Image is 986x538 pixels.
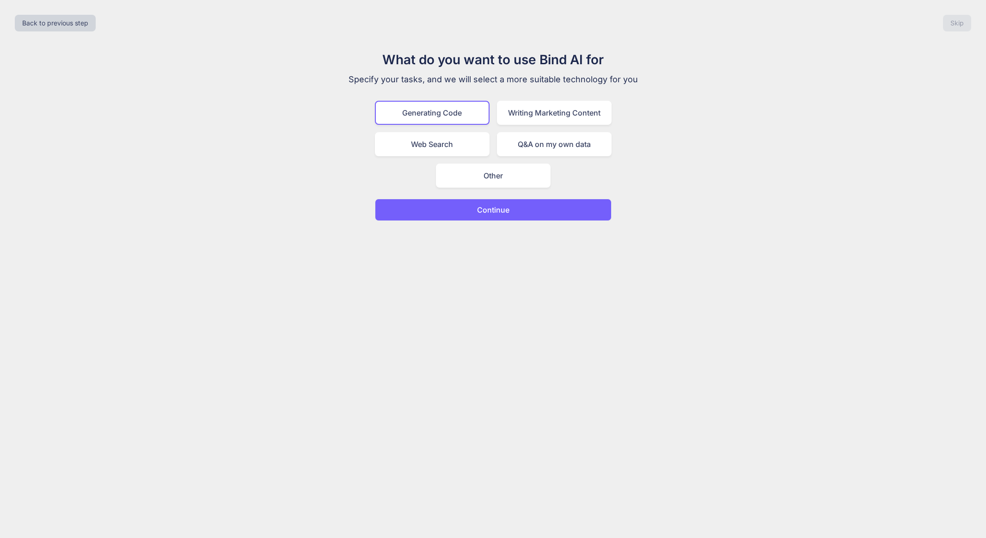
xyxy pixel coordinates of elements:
div: Other [436,164,551,188]
div: Web Search [375,132,490,156]
button: Back to previous step [15,15,96,31]
div: Generating Code [375,101,490,125]
div: Writing Marketing Content [497,101,612,125]
button: Skip [943,15,971,31]
h1: What do you want to use Bind AI for [338,50,649,69]
div: Q&A on my own data [497,132,612,156]
p: Continue [477,204,509,215]
button: Continue [375,199,612,221]
p: Specify your tasks, and we will select a more suitable technology for you [338,73,649,86]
